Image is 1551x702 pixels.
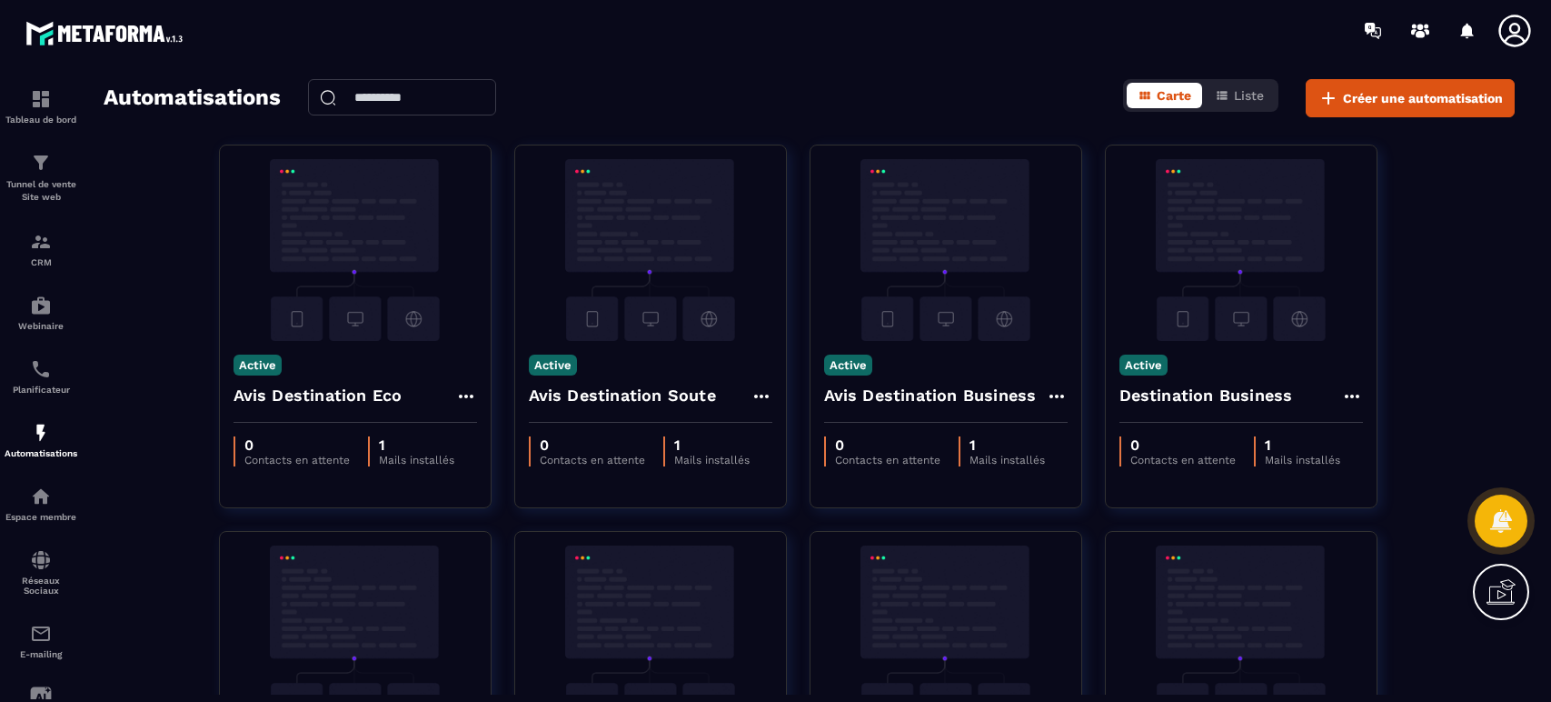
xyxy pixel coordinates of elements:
a: emailemailE-mailing [5,609,77,673]
a: automationsautomationsEspace membre [5,472,77,536]
p: Contacts en attente [540,454,645,466]
p: Mails installés [969,454,1045,466]
span: Carte [1157,88,1191,103]
button: Créer une automatisation [1306,79,1515,117]
a: automationsautomationsWebinaire [5,281,77,345]
p: 0 [244,436,350,454]
p: Tunnel de vente Site web [5,178,77,204]
img: email [30,623,52,645]
p: 1 [1265,436,1340,454]
img: formation [30,152,52,174]
p: 0 [835,436,940,454]
p: E-mailing [5,649,77,659]
img: automation-background [1119,159,1363,341]
img: automation-background [234,159,477,341]
img: automation-background [824,159,1068,341]
p: Webinaire [5,321,77,331]
h2: Automatisations [104,79,281,117]
p: 0 [1130,436,1236,454]
h4: Avis Destination Business [824,383,1037,408]
img: automation-background [529,159,772,341]
p: 1 [379,436,454,454]
p: Active [1119,355,1168,376]
h4: Avis Destination Eco [234,383,403,408]
img: formation [30,88,52,110]
h4: Destination Business [1119,383,1293,408]
p: CRM [5,257,77,267]
p: Espace membre [5,512,77,522]
p: Réseaux Sociaux [5,576,77,596]
p: Contacts en attente [244,454,350,466]
p: Active [824,355,872,376]
p: Mails installés [1265,454,1340,466]
p: 1 [674,436,750,454]
p: 1 [969,436,1045,454]
img: automations [30,486,52,507]
img: social-network [30,549,52,571]
p: Contacts en attente [835,454,940,466]
button: Liste [1204,83,1275,108]
h4: Avis Destination Soute [529,383,716,408]
img: formation [30,231,52,253]
p: 0 [540,436,645,454]
img: logo [25,16,189,50]
img: scheduler [30,358,52,380]
p: Active [234,355,282,376]
a: formationformationCRM [5,217,77,281]
p: Tableau de bord [5,115,77,125]
span: Liste [1234,88,1264,103]
a: automationsautomationsAutomatisations [5,408,77,472]
span: Créer une automatisation [1343,89,1503,107]
img: automations [30,422,52,444]
p: Automatisations [5,448,77,458]
a: formationformationTunnel de vente Site web [5,138,77,217]
p: Contacts en attente [1130,454,1236,466]
img: automations [30,295,52,316]
a: social-networksocial-networkRéseaux Sociaux [5,536,77,609]
a: schedulerschedulerPlanificateur [5,345,77,408]
p: Mails installés [674,454,750,466]
p: Mails installés [379,454,454,466]
p: Active [529,355,577,376]
p: Planificateur [5,385,77,395]
button: Carte [1127,83,1202,108]
a: formationformationTableau de bord [5,75,77,138]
